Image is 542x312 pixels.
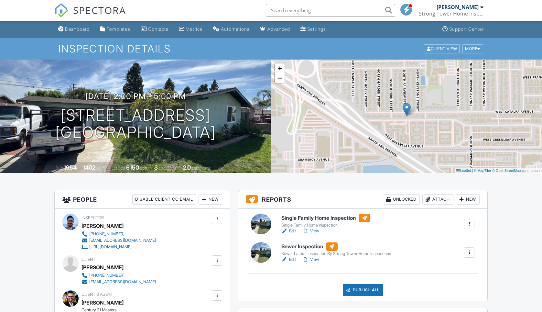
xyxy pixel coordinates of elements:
a: Leaflet [456,169,471,173]
img: Marker [403,103,411,116]
span: bedrooms [159,166,177,171]
div: [PERSON_NAME] [81,262,124,272]
div: Advanced [267,26,290,32]
a: Advanced [257,23,293,35]
div: Settings [307,26,326,32]
h6: Sewer Inspection [281,242,391,251]
div: Disable Client CC Email [132,194,196,205]
a: © MapTiler [474,169,491,173]
span: − [278,74,282,82]
div: New [199,194,222,205]
div: Automations [221,26,250,32]
div: More [462,44,483,53]
span: | [472,169,473,173]
div: Strong Tower Home Inspections [419,10,483,17]
div: [PHONE_NUMBER] [89,273,125,278]
div: Unlocked [383,194,420,205]
div: 1954 [64,164,77,171]
div: Dashboard [65,26,90,32]
input: Search everything... [266,4,395,17]
div: Metrics [186,26,202,32]
a: © OpenStreetMap contributors [492,169,540,173]
a: Dashboard [56,23,92,35]
div: New [456,194,480,205]
span: bathrooms [192,166,210,171]
span: sq.ft. [140,166,148,171]
a: SPECTORA [54,9,126,22]
div: [PERSON_NAME] [437,4,479,10]
div: 6150 [126,164,139,171]
div: Sewer Lateral Inspection By Strong Tower Home Inspections [281,251,391,256]
a: Sewer Inspection Sewer Lateral Inspection By Strong Tower Home Inspections [281,242,391,257]
div: [URL][DOMAIN_NAME] [89,244,132,250]
a: [EMAIL_ADDRESS][DOMAIN_NAME] [81,279,156,285]
span: SPECTORA [73,3,126,17]
div: [PHONE_NUMBER] [89,231,125,237]
a: Contacts [138,23,171,35]
div: [PERSON_NAME] [81,221,124,231]
div: Publish All [343,284,383,296]
img: The Best Home Inspection Software - Spectora [54,3,69,17]
a: Settings [298,23,329,35]
h1: [STREET_ADDRESS] [GEOGRAPHIC_DATA] [55,107,216,141]
a: [URL][DOMAIN_NAME] [81,244,156,250]
a: Support Center [440,23,486,35]
a: Client View [423,46,461,51]
h6: Single Family Home Inspection [281,214,370,222]
span: Lot Size [112,166,125,171]
div: Templates [107,26,130,32]
a: Automations (Basic) [210,23,252,35]
span: Inspector [81,215,104,220]
div: Single Family Home Inspection [281,223,370,228]
a: View [302,228,319,234]
span: Client [81,257,95,262]
div: 2.0 [183,164,191,171]
a: [PHONE_NUMBER] [81,231,156,237]
a: Templates [97,23,133,35]
a: Single Family Home Inspection Single Family Home Inspection [281,214,370,228]
div: Client View [424,44,460,53]
h1: Inspection Details [58,43,483,54]
h3: People [55,190,230,209]
div: Attach [422,194,453,205]
a: Zoom in [275,63,285,73]
div: [EMAIL_ADDRESS][DOMAIN_NAME] [89,238,156,243]
h3: Reports [238,190,487,209]
div: 3 [154,164,158,171]
a: [PERSON_NAME] [81,298,124,307]
div: Contacts [148,26,168,32]
a: Edit [281,228,296,234]
a: Metrics [176,23,205,35]
div: 1402 [83,164,95,171]
span: + [278,64,282,72]
h3: [DATE] 2:00 pm - 5:00 pm [85,92,186,101]
a: Zoom out [275,73,285,83]
a: [PHONE_NUMBER] [81,272,156,279]
a: [EMAIL_ADDRESS][DOMAIN_NAME] [81,237,156,244]
a: View [302,256,319,263]
span: Client's Agent [81,292,113,297]
div: [EMAIL_ADDRESS][DOMAIN_NAME] [89,279,156,284]
a: Edit [281,256,296,263]
span: sq. ft. [96,166,105,171]
span: Built [56,166,63,171]
div: Support Center [449,26,484,32]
